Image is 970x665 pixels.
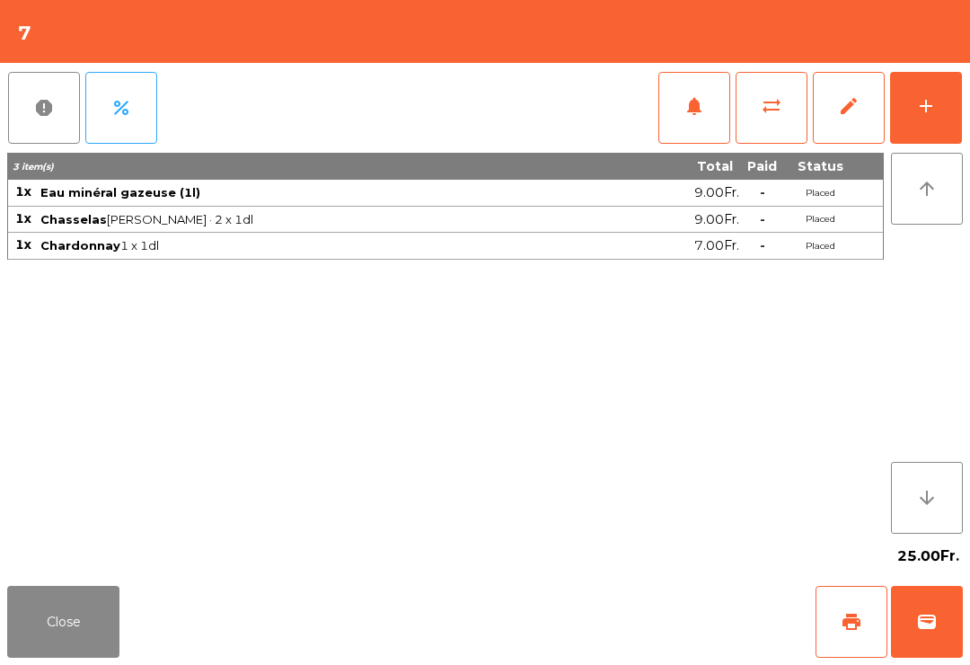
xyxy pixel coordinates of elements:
span: 1x [15,210,31,226]
span: notifications [683,95,705,117]
span: wallet [916,611,938,633]
button: arrow_upward [891,153,963,225]
button: Close [7,586,119,658]
span: 9.00Fr. [694,208,739,232]
th: Paid [740,153,784,180]
th: Status [784,153,856,180]
span: - [760,237,765,253]
span: - [760,211,765,227]
span: Chardonnay [40,238,120,253]
td: Placed [784,233,856,260]
button: percent [85,72,157,144]
span: - [760,184,765,200]
button: arrow_downward [891,462,963,534]
h4: 7 [18,20,31,47]
span: 7.00Fr. [694,234,739,258]
td: Placed [784,180,856,207]
i: arrow_downward [916,487,938,509]
span: Eau minéral gazeuse (1l) [40,185,200,199]
button: notifications [658,72,730,144]
span: 25.00Fr. [897,543,959,570]
span: edit [838,95,860,117]
td: Placed [784,207,856,234]
span: 9.00Fr. [694,181,739,205]
span: percent [110,97,132,119]
div: add [915,95,937,117]
span: 1x [15,236,31,253]
button: print [816,586,887,658]
button: wallet [891,586,963,658]
th: Total [608,153,740,180]
button: report [8,72,80,144]
span: print [841,611,862,633]
button: sync_alt [736,72,807,144]
span: report [33,97,55,119]
span: sync_alt [761,95,782,117]
span: 1x [15,183,31,199]
span: Chasselas [40,212,107,226]
button: add [890,72,962,144]
span: [PERSON_NAME] · 2 x 1dl [40,212,606,226]
i: arrow_upward [916,178,938,199]
span: 3 item(s) [13,161,54,173]
button: edit [813,72,885,144]
span: 1 x 1dl [40,238,606,253]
